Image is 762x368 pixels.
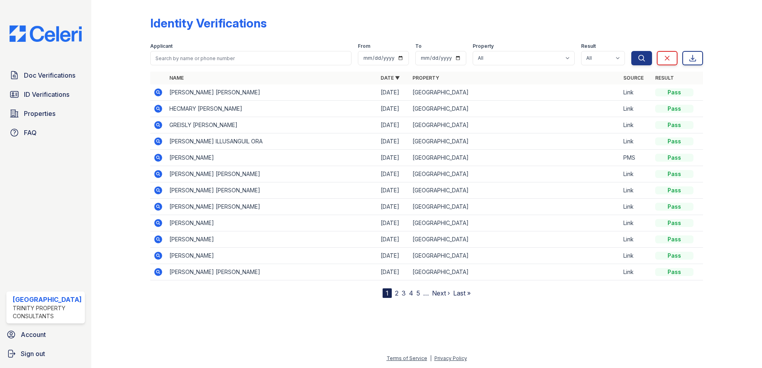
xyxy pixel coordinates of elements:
[453,289,471,297] a: Last »
[395,289,399,297] a: 2
[620,182,652,199] td: Link
[377,182,409,199] td: [DATE]
[655,268,693,276] div: Pass
[415,43,422,49] label: To
[409,166,621,182] td: [GEOGRAPHIC_DATA]
[620,166,652,182] td: Link
[169,75,184,81] a: Name
[3,346,88,362] a: Sign out
[377,199,409,215] td: [DATE]
[409,231,621,248] td: [GEOGRAPHIC_DATA]
[655,75,674,81] a: Result
[166,199,377,215] td: [PERSON_NAME] [PERSON_NAME]
[620,248,652,264] td: Link
[655,154,693,162] div: Pass
[6,125,85,141] a: FAQ
[150,16,267,30] div: Identity Verifications
[409,101,621,117] td: [GEOGRAPHIC_DATA]
[377,264,409,280] td: [DATE]
[166,84,377,101] td: [PERSON_NAME] [PERSON_NAME]
[409,117,621,133] td: [GEOGRAPHIC_DATA]
[416,289,420,297] a: 5
[383,288,392,298] div: 1
[377,117,409,133] td: [DATE]
[13,304,82,320] div: Trinity Property Consultants
[473,43,494,49] label: Property
[430,355,432,361] div: |
[24,109,55,118] span: Properties
[409,199,621,215] td: [GEOGRAPHIC_DATA]
[423,288,429,298] span: …
[166,117,377,133] td: GREISLY [PERSON_NAME]
[623,75,644,81] a: Source
[620,133,652,150] td: Link
[655,203,693,211] div: Pass
[24,90,69,99] span: ID Verifications
[620,101,652,117] td: Link
[6,67,85,83] a: Doc Verifications
[655,105,693,113] div: Pass
[655,88,693,96] div: Pass
[3,25,88,42] img: CE_Logo_Blue-a8612792a0a2168367f1c8372b55b34899dd931a85d93a1a3d3e32e68fde9ad4.png
[3,327,88,343] a: Account
[434,355,467,361] a: Privacy Policy
[377,248,409,264] td: [DATE]
[655,121,693,129] div: Pass
[6,106,85,121] a: Properties
[655,252,693,260] div: Pass
[21,330,46,339] span: Account
[432,289,450,297] a: Next ›
[620,199,652,215] td: Link
[166,215,377,231] td: [PERSON_NAME]
[166,248,377,264] td: [PERSON_NAME]
[620,231,652,248] td: Link
[620,264,652,280] td: Link
[655,170,693,178] div: Pass
[655,137,693,145] div: Pass
[166,133,377,150] td: [PERSON_NAME] ILLUSANGUIL ORA
[150,51,352,65] input: Search by name or phone number
[377,231,409,248] td: [DATE]
[402,289,406,297] a: 3
[150,43,173,49] label: Applicant
[409,248,621,264] td: [GEOGRAPHIC_DATA]
[24,128,37,137] span: FAQ
[166,101,377,117] td: HECMARY [PERSON_NAME]
[409,289,413,297] a: 4
[13,295,82,304] div: [GEOGRAPHIC_DATA]
[166,264,377,280] td: [PERSON_NAME] [PERSON_NAME]
[166,166,377,182] td: [PERSON_NAME] [PERSON_NAME]
[409,133,621,150] td: [GEOGRAPHIC_DATA]
[377,150,409,166] td: [DATE]
[620,215,652,231] td: Link
[381,75,400,81] a: Date ▼
[377,101,409,117] td: [DATE]
[412,75,439,81] a: Property
[620,150,652,166] td: PMS
[620,84,652,101] td: Link
[166,182,377,199] td: [PERSON_NAME] [PERSON_NAME]
[655,235,693,243] div: Pass
[409,150,621,166] td: [GEOGRAPHIC_DATA]
[620,117,652,133] td: Link
[377,133,409,150] td: [DATE]
[377,215,409,231] td: [DATE]
[409,182,621,199] td: [GEOGRAPHIC_DATA]
[409,84,621,101] td: [GEOGRAPHIC_DATA]
[377,166,409,182] td: [DATE]
[358,43,370,49] label: From
[581,43,596,49] label: Result
[387,355,427,361] a: Terms of Service
[24,70,75,80] span: Doc Verifications
[6,86,85,102] a: ID Verifications
[409,264,621,280] td: [GEOGRAPHIC_DATA]
[166,150,377,166] td: [PERSON_NAME]
[409,215,621,231] td: [GEOGRAPHIC_DATA]
[21,349,45,358] span: Sign out
[655,186,693,194] div: Pass
[377,84,409,101] td: [DATE]
[166,231,377,248] td: [PERSON_NAME]
[655,219,693,227] div: Pass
